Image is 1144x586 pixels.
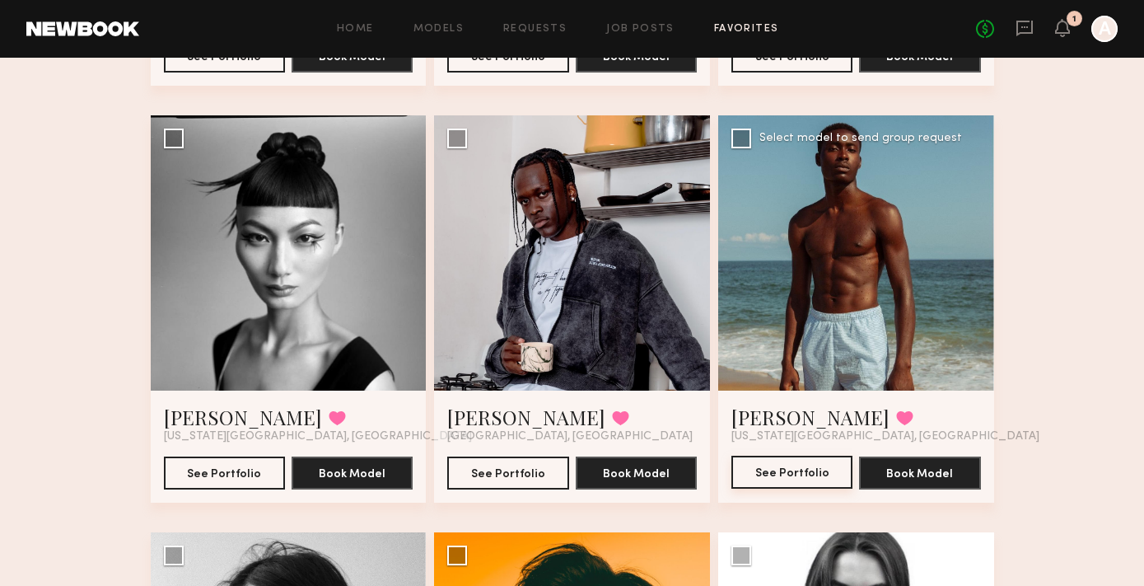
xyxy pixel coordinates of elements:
button: Book Model [292,457,413,490]
a: Models [413,24,464,35]
span: [GEOGRAPHIC_DATA], [GEOGRAPHIC_DATA] [447,430,693,443]
a: Favorites [714,24,779,35]
a: Home [337,24,374,35]
a: [PERSON_NAME] [447,404,605,430]
a: Book Model [576,49,697,63]
button: Book Model [859,457,980,490]
a: Requests [503,24,567,35]
a: Book Model [292,49,413,63]
a: Book Model [292,466,413,480]
a: Book Model [576,466,697,480]
span: [US_STATE][GEOGRAPHIC_DATA], [GEOGRAPHIC_DATA] [164,430,472,443]
a: [PERSON_NAME] [164,404,322,430]
button: See Portfolio [164,457,285,490]
a: A [1091,16,1118,42]
div: Select model to send group request [759,133,962,144]
a: Job Posts [606,24,675,35]
div: 1 [1072,15,1076,24]
span: [US_STATE][GEOGRAPHIC_DATA], [GEOGRAPHIC_DATA] [731,430,1039,443]
a: Book Model [859,49,980,63]
button: Book Model [576,457,697,490]
a: [PERSON_NAME] [731,404,890,430]
a: Book Model [859,466,980,480]
button: See Portfolio [731,456,852,489]
button: See Portfolio [447,457,568,490]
